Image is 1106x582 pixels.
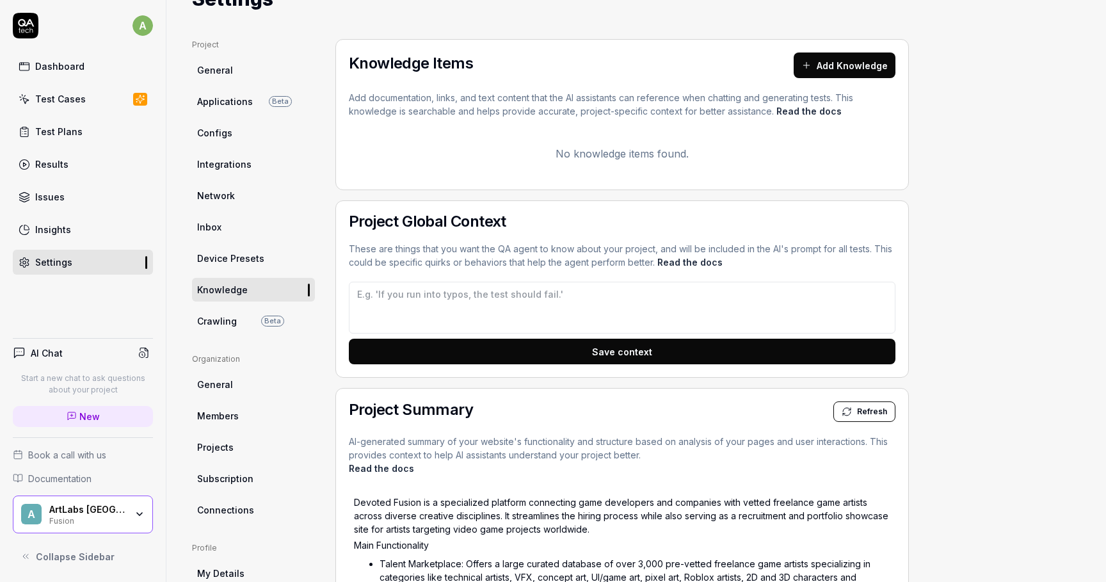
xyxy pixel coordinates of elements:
span: Beta [261,316,284,327]
div: Insights [35,223,71,236]
a: General [192,58,315,82]
a: New [13,406,153,427]
h2: Project Summary [349,402,473,417]
a: Read the docs [776,106,842,117]
a: Test Cases [13,86,153,111]
span: Applications [197,95,253,108]
a: Read the docs [657,257,723,268]
span: Inbox [197,220,221,234]
button: Refresh [833,401,895,422]
a: Dashboard [13,54,153,79]
span: Beta [269,96,292,107]
a: Settings [13,250,153,275]
a: Configs [192,121,315,145]
p: No knowledge items found. [349,146,895,161]
h2: Project Global Context [349,214,895,229]
div: Dashboard [35,60,84,73]
div: Test Cases [35,92,86,106]
span: Subscription [197,472,253,485]
span: Collapse Sidebar [36,550,115,563]
button: AArtLabs [GEOGRAPHIC_DATA]Fusion [13,496,153,534]
button: a [132,13,153,38]
span: Documentation [28,472,92,485]
a: Projects [192,435,315,459]
div: Settings [35,255,72,269]
span: Network [197,189,235,202]
p: Devoted Fusion is a specialized platform connecting game developers and companies with vetted fre... [354,496,890,536]
a: Device Presets [192,247,315,270]
span: Crawling [197,314,237,328]
a: Network [192,184,315,207]
a: CrawlingBeta [192,309,315,333]
a: Integrations [192,152,315,176]
span: General [197,378,233,391]
span: Refresh [857,406,887,417]
a: Members [192,404,315,428]
span: Knowledge [197,283,248,296]
span: Device Presets [197,252,264,265]
span: My Details [197,567,244,580]
button: Collapse Sidebar [13,544,153,569]
a: Issues [13,184,153,209]
p: Main Functionality [354,538,890,552]
button: Add Knowledge [794,53,895,78]
span: Projects [197,441,234,454]
a: Insights [13,217,153,242]
div: Fusion [49,515,126,525]
div: Results [35,158,68,171]
h4: AI Chat [31,346,63,360]
span: A [21,504,42,524]
div: ArtLabs Europe [49,504,126,515]
a: Read the docs [349,463,414,474]
a: ApplicationsBeta [192,90,315,113]
a: Inbox [192,215,315,239]
p: Add documentation, links, and text content that the AI assistants can reference when chatting and... [349,91,895,118]
div: Issues [35,190,65,204]
a: Knowledge [192,278,315,302]
p: Start a new chat to ask questions about your project [13,373,153,396]
span: Connections [197,503,254,517]
span: a [132,15,153,36]
a: Connections [192,498,315,522]
span: New [79,410,100,423]
a: Documentation [13,472,153,485]
p: These are things that you want the QA agent to know about your project, and will be included in t... [349,242,895,269]
span: Book a call with us [28,448,106,462]
span: Integrations [197,158,252,171]
h2: Knowledge Items [349,56,473,71]
a: General [192,373,315,396]
button: Save context [349,339,895,364]
div: Organization [192,353,315,365]
p: AI-generated summary of your website's functionality and structure based on analysis of your page... [349,435,895,475]
span: Members [197,409,239,423]
a: Subscription [192,467,315,490]
div: Project [192,39,315,51]
a: Test Plans [13,119,153,144]
span: Configs [197,126,232,140]
span: General [197,63,233,77]
a: Results [13,152,153,177]
div: Profile [192,542,315,554]
div: Test Plans [35,125,83,138]
a: Book a call with us [13,448,153,462]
